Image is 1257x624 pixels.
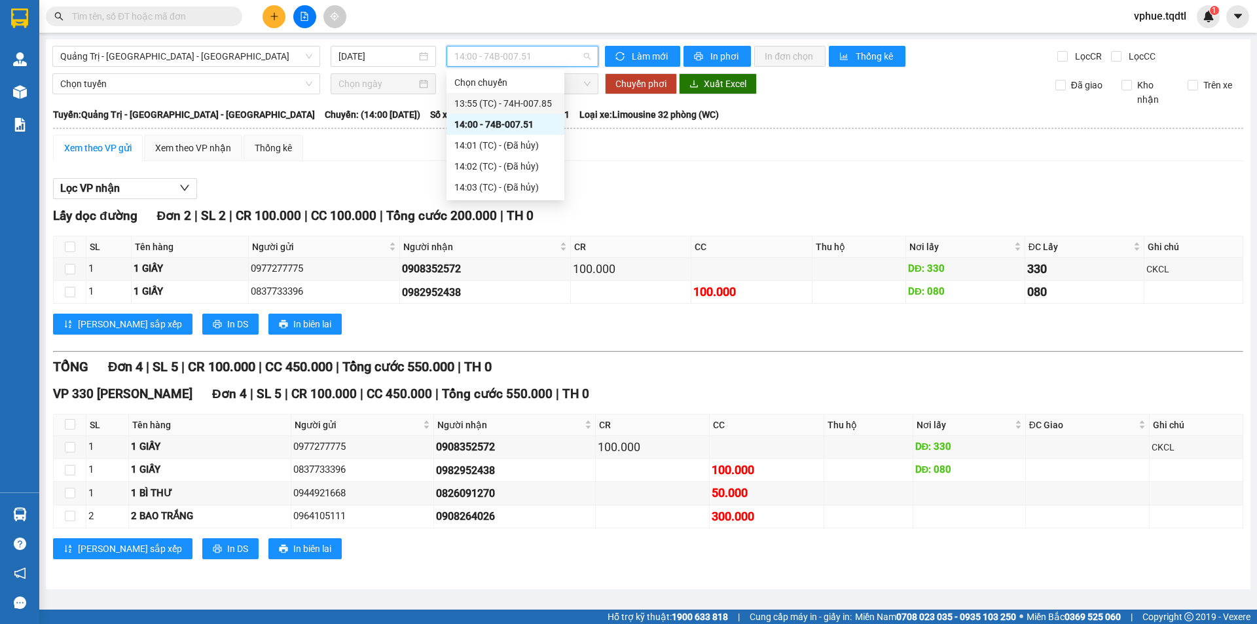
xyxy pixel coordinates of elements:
span: | [259,359,262,375]
div: 13:55 (TC) - 74H-007.85 [454,96,556,111]
span: Miền Nam [855,610,1016,624]
span: In biên lai [293,317,331,331]
span: printer [694,52,705,62]
span: Người gửi [252,240,386,254]
span: | [285,386,288,401]
div: 100.000 [712,461,821,479]
span: | [1131,610,1133,624]
button: sort-ascending[PERSON_NAME] sắp xếp [53,314,192,335]
div: 0837733396 [251,284,397,300]
div: 080 [1027,283,1142,301]
button: downloadXuất Excel [679,73,757,94]
div: 1 [88,462,126,478]
span: sync [615,52,627,62]
span: | [336,359,339,375]
button: syncLàm mới [605,46,680,67]
span: | [458,359,461,375]
button: printerIn DS [202,314,259,335]
span: Nơi lấy [917,418,1012,432]
b: Bến xe An Sương - Quận 12 [90,87,172,112]
span: 14:00 - 74B-007.51 [454,46,591,66]
img: warehouse-icon [13,507,27,521]
span: TH 0 [507,208,534,223]
sup: 1 [1210,6,1219,15]
span: Người nhận [437,418,582,432]
div: CKCL [1146,262,1241,276]
div: 0977277775 [293,439,431,455]
span: Lọc VP nhận [60,180,120,196]
span: Người nhận [403,240,557,254]
div: 100.000 [573,260,689,278]
div: Thống kê [255,141,292,155]
th: Ghi chú [1150,414,1243,436]
span: Tổng cước 550.000 [342,359,454,375]
button: printerIn biên lai [268,538,342,559]
span: [PERSON_NAME] sắp xếp [78,317,182,331]
div: DĐ: 330 [908,261,1023,277]
div: 1 [88,486,126,502]
span: Hỗ trợ kỹ thuật: [608,610,728,624]
strong: 0369 525 060 [1065,612,1121,622]
b: Bến xe Phía [GEOGRAPHIC_DATA] [7,87,88,126]
span: plus [270,12,279,21]
button: bar-chartThống kê [829,46,905,67]
span: aim [330,12,339,21]
span: environment [90,88,100,97]
div: 14:01 (TC) - (Đã hủy) [454,138,556,153]
span: printer [213,320,222,330]
span: [PERSON_NAME] sắp xếp [78,541,182,556]
span: Cung cấp máy in - giấy in: [750,610,852,624]
span: | [229,208,232,223]
li: Tân Quang Dũng Thành Liên [7,7,190,56]
div: DĐ: 080 [915,462,1023,478]
div: 300.000 [712,507,821,526]
span: CR 100.000 [188,359,255,375]
span: In phơi [710,49,740,64]
th: Thu hộ [812,236,906,258]
span: down [179,183,190,193]
span: sort-ascending [64,544,73,555]
div: 1 [88,261,129,277]
div: 0982952438 [436,462,593,479]
th: CR [596,414,710,436]
span: | [500,208,503,223]
div: 1 [88,439,126,455]
span: Lấy dọc đường [53,208,137,223]
img: logo-vxr [11,9,28,28]
b: Tuyến: Quảng Trị - [GEOGRAPHIC_DATA] - [GEOGRAPHIC_DATA] [53,109,315,120]
th: SL [86,236,132,258]
span: CR 100.000 [291,386,357,401]
th: Tên hàng [132,236,249,258]
span: download [689,79,699,90]
span: Kho nhận [1132,78,1178,107]
th: SL [86,414,129,436]
div: 0908264026 [436,508,593,524]
div: 2 [88,509,126,524]
img: solution-icon [13,118,27,132]
span: ĐC Giao [1029,418,1136,432]
strong: 0708 023 035 - 0935 103 250 [896,612,1016,622]
div: 0982952438 [402,284,568,301]
button: Chuyển phơi [605,73,677,94]
li: VP VP An Sương [90,71,174,85]
span: Tổng cước 550.000 [442,386,553,401]
span: Lọc CC [1123,49,1157,64]
span: vphue.tqdtl [1123,8,1197,24]
div: 0826091270 [436,485,593,502]
span: sort-ascending [64,320,73,330]
span: Thống kê [856,49,895,64]
span: | [304,208,308,223]
span: CC 450.000 [367,386,432,401]
span: bar-chart [839,52,850,62]
div: Xem theo VP gửi [64,141,132,155]
button: file-add [293,5,316,28]
span: Đơn 4 [212,386,247,401]
img: icon-new-feature [1203,10,1214,22]
input: Chọn ngày [338,77,416,91]
button: printerIn biên lai [268,314,342,335]
span: | [181,359,185,375]
input: 13/08/2025 [338,49,416,64]
div: 0908352572 [402,261,568,277]
span: Xuất Excel [704,77,746,91]
div: 1 [88,284,129,300]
